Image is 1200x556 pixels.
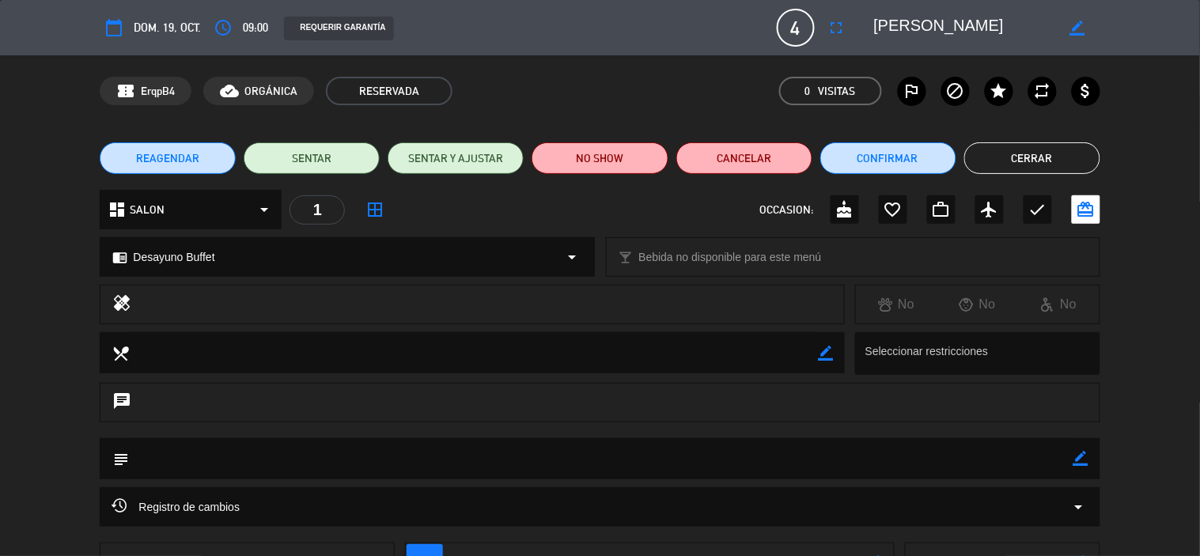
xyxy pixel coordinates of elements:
[820,142,956,174] button: Confirmar
[209,13,237,42] button: access_time
[112,497,240,516] span: Registro de cambios
[104,18,123,37] i: calendar_today
[141,82,175,100] span: ErqpB4
[980,200,999,219] i: airplanemode_active
[108,200,127,219] i: dashboard
[932,200,951,219] i: work_outline
[819,82,856,100] em: Visitas
[243,18,268,37] span: 09:00
[326,77,452,105] span: RESERVADA
[1018,294,1100,315] div: No
[100,142,236,174] button: REAGENDAR
[563,248,582,267] i: arrow_drop_down
[214,18,233,37] i: access_time
[827,18,846,37] i: fullscreen
[244,142,380,174] button: SENTAR
[112,391,131,414] i: chat
[133,248,214,267] span: Desayuno Buffet
[255,200,274,219] i: arrow_drop_down
[990,81,1009,100] i: star
[112,293,131,316] i: healing
[760,201,814,219] span: OCCASION:
[388,142,524,174] button: SENTAR Y AJUSTAR
[835,200,854,219] i: cake
[639,248,822,267] span: Bebida no disponible para este menú
[946,81,965,100] i: block
[823,13,851,42] button: fullscreen
[1077,81,1096,100] i: attach_money
[676,142,812,174] button: Cancelar
[805,82,811,100] span: 0
[532,142,668,174] button: NO SHOW
[1073,451,1088,466] i: border_color
[112,450,129,467] i: subject
[284,17,393,40] div: REQUERIR GARANTÍA
[884,200,903,219] i: favorite_border
[130,201,165,219] span: SALON
[1069,497,1088,516] i: arrow_drop_down
[244,82,297,100] span: ORGÁNICA
[777,9,815,47] span: 4
[1028,200,1047,219] i: check
[1033,81,1052,100] i: repeat
[856,294,937,315] div: No
[818,346,833,361] i: border_color
[100,13,128,42] button: calendar_today
[937,294,1018,315] div: No
[220,81,239,100] i: cloud_done
[365,200,384,219] i: border_all
[619,250,634,265] i: local_bar
[112,250,127,265] i: chrome_reader_mode
[903,81,922,100] i: outlined_flag
[964,142,1100,174] button: Cerrar
[134,18,201,37] span: dom. 19, oct.
[116,81,135,100] span: confirmation_number
[290,195,345,225] div: 1
[1077,200,1096,219] i: card_giftcard
[112,344,129,361] i: local_dining
[1069,21,1085,36] i: border_color
[136,150,199,167] span: REAGENDAR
